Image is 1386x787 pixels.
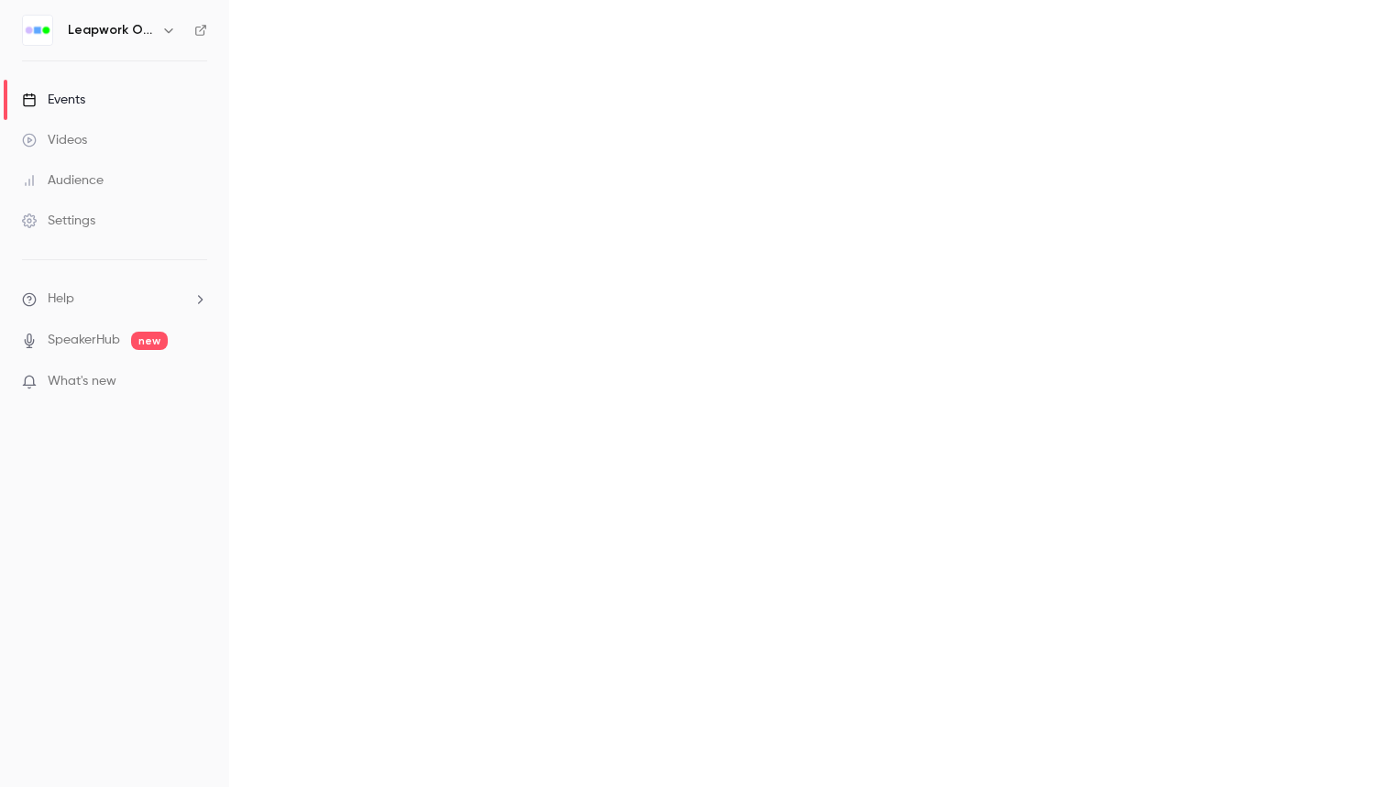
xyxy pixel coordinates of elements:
[48,290,74,309] span: Help
[48,372,116,391] span: What's new
[22,171,104,190] div: Audience
[68,21,154,39] h6: Leapwork Online Event
[48,331,120,350] a: SpeakerHub
[22,91,85,109] div: Events
[22,290,207,309] li: help-dropdown-opener
[23,16,52,45] img: Leapwork Online Event
[22,212,95,230] div: Settings
[22,131,87,149] div: Videos
[131,332,168,350] span: new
